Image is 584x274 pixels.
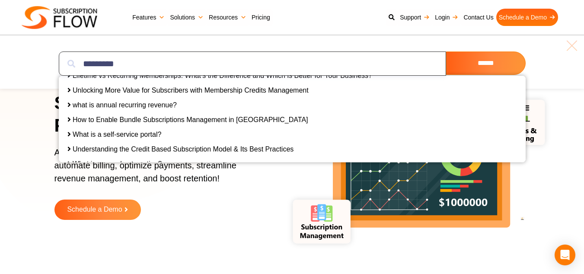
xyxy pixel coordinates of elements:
a: what is annual recurring revenue? [73,101,177,109]
a: Contact Us [461,9,496,26]
a: What is renewal automation? [73,160,162,168]
a: Schedule a Demo [54,200,141,220]
div: Open Intercom Messenger [555,245,575,265]
a: Resources [206,9,249,26]
a: Login [432,9,461,26]
a: Support [397,9,432,26]
h1: Simplify Subscriptions, Power Growth! [54,92,270,137]
a: How to Enable Bundle Subscriptions Management in [GEOGRAPHIC_DATA] [73,116,308,123]
a: Unlocking More Value for Subscribers with Membership Credits Management [73,87,309,94]
a: Understanding the Credit Based Subscription Model & Its Best Practices [73,145,294,153]
p: AI-powered subscription management platform to automate billing, optimize payments, streamline re... [54,146,259,193]
a: Schedule a Demo [496,9,558,26]
span: Schedule a Demo [67,206,122,213]
a: What is a self-service portal? [73,131,161,138]
a: Features [130,9,167,26]
img: Subscriptionflow [22,6,97,29]
a: Solutions [167,9,206,26]
a: Pricing [249,9,273,26]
